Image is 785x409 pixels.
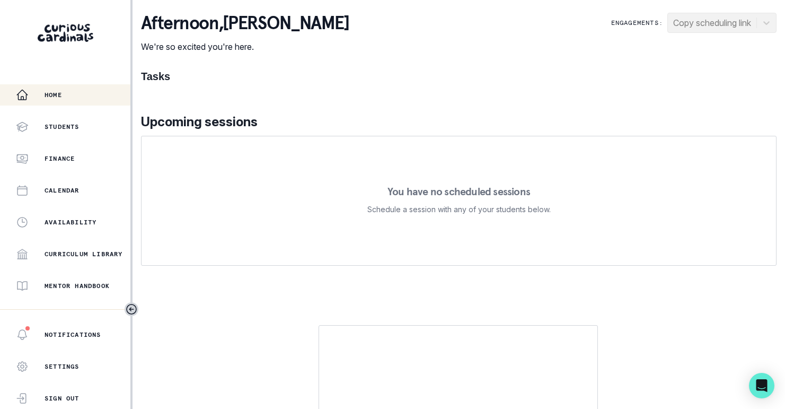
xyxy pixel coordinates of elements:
p: Sign Out [45,394,80,403]
p: afternoon , [PERSON_NAME] [141,13,349,34]
p: Calendar [45,186,80,195]
p: Curriculum Library [45,250,123,258]
p: Mentor Handbook [45,282,110,290]
p: Upcoming sessions [141,112,777,132]
img: Curious Cardinals Logo [38,24,93,42]
p: Settings [45,362,80,371]
p: Schedule a session with any of your students below. [367,203,551,216]
button: Toggle sidebar [125,302,138,316]
div: Open Intercom Messenger [749,373,774,398]
p: Finance [45,154,75,163]
p: We're so excited you're here. [141,40,349,53]
p: You have no scheduled sessions [387,186,530,197]
p: Students [45,123,80,131]
p: Engagements: [611,19,663,27]
p: Notifications [45,330,101,339]
p: Home [45,91,62,99]
p: Availability [45,218,96,227]
h1: Tasks [141,70,777,83]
